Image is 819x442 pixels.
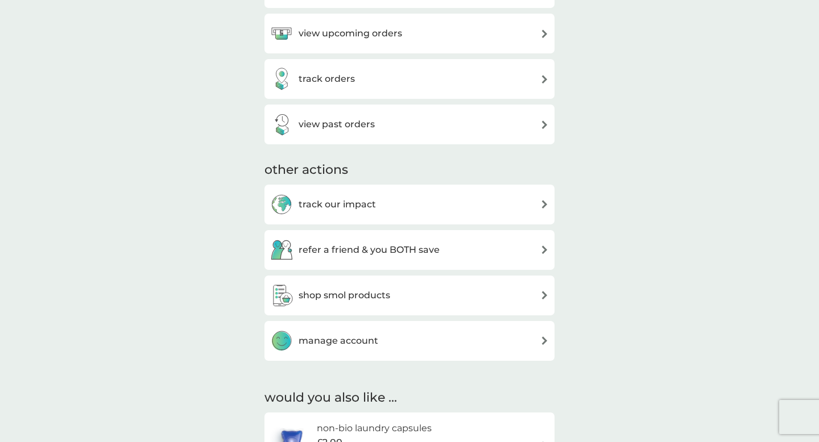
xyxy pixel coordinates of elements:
[540,75,549,84] img: arrow right
[264,389,555,407] h2: would you also like ...
[299,26,402,41] h3: view upcoming orders
[299,72,355,86] h3: track orders
[540,336,549,345] img: arrow right
[540,200,549,209] img: arrow right
[299,117,375,132] h3: view past orders
[540,30,549,38] img: arrow right
[264,161,348,179] h3: other actions
[540,291,549,299] img: arrow right
[299,243,440,257] h3: refer a friend & you BOTH save
[540,120,549,129] img: arrow right
[299,197,376,212] h3: track our impact
[299,288,390,303] h3: shop smol products
[317,421,432,436] h6: non-bio laundry capsules
[540,245,549,254] img: arrow right
[299,333,378,348] h3: manage account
